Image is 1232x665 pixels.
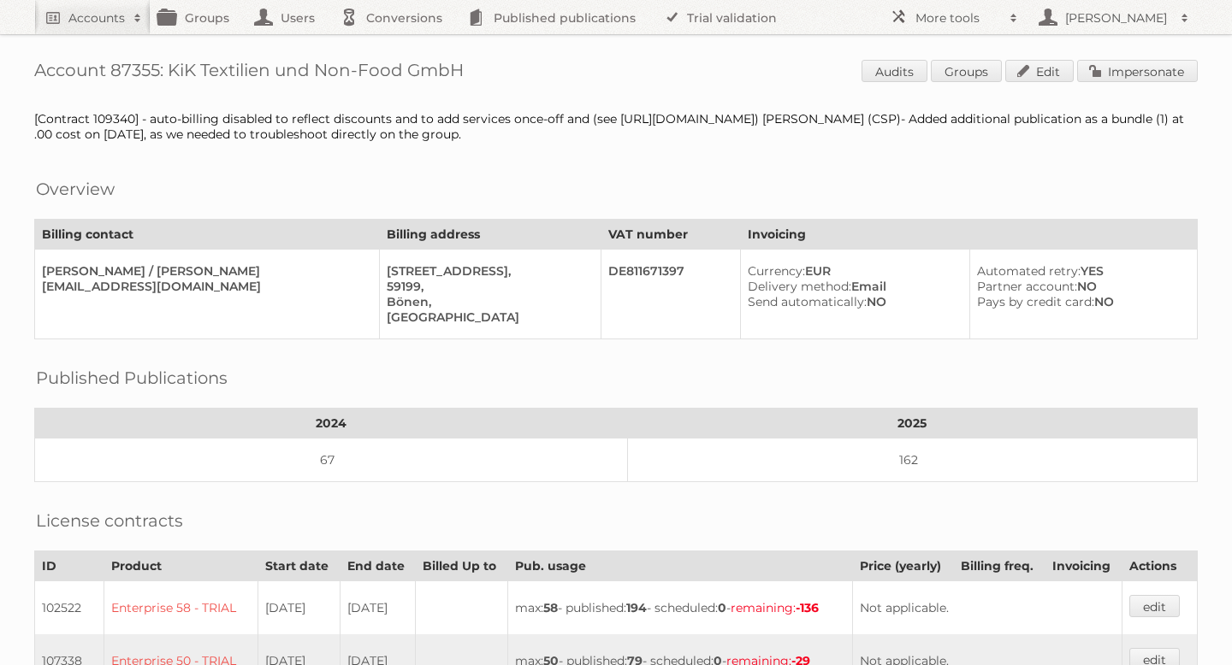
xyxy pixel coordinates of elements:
div: NO [977,279,1183,294]
h2: Overview [36,176,115,202]
span: Currency: [748,263,805,279]
th: 2024 [35,409,628,438]
h2: Accounts [68,9,125,26]
div: [EMAIL_ADDRESS][DOMAIN_NAME] [42,279,365,294]
th: Actions [1122,551,1197,581]
strong: 0 [718,600,726,615]
th: Billed Up to [415,551,507,581]
span: Automated retry: [977,263,1081,279]
th: Product [104,551,258,581]
h2: [PERSON_NAME] [1061,9,1172,26]
div: [STREET_ADDRESS], [387,263,586,279]
td: [DATE] [258,581,340,635]
strong: 194 [626,600,647,615]
td: Enterprise 58 - TRIAL [104,581,258,635]
strong: 58 [543,600,558,615]
strong: -136 [796,600,819,615]
th: Invoicing [1045,551,1122,581]
h2: More tools [915,9,1001,26]
th: Billing freq. [953,551,1045,581]
th: ID [35,551,104,581]
div: YES [977,263,1183,279]
span: remaining: [731,600,819,615]
td: Not applicable. [853,581,1122,635]
td: max: - published: - scheduled: - [508,581,853,635]
th: Start date [258,551,340,581]
div: [PERSON_NAME] / [PERSON_NAME] [42,263,365,279]
div: NO [977,294,1183,309]
th: End date [340,551,415,581]
span: Send automatically: [748,294,867,309]
td: 67 [35,438,628,482]
th: Pub. usage [508,551,853,581]
th: VAT number [601,220,741,250]
a: edit [1129,595,1180,617]
span: Delivery method: [748,279,851,294]
th: Billing contact [35,220,380,250]
td: [DATE] [340,581,415,635]
div: NO [748,294,956,309]
th: Billing address [380,220,601,250]
a: Groups [931,60,1002,82]
td: 162 [627,438,1197,482]
span: Partner account: [977,279,1077,294]
div: [Contract 109340] - auto-billing disabled to reflect discounts and to add services once-off and (... [34,111,1198,142]
th: 2025 [627,409,1197,438]
div: 59199, [387,279,586,294]
div: EUR [748,263,956,279]
a: Audits [862,60,927,82]
td: 102522 [35,581,104,635]
span: Pays by credit card: [977,294,1094,309]
td: DE811671397 [601,250,741,339]
th: Invoicing [741,220,1198,250]
div: [GEOGRAPHIC_DATA] [387,309,586,325]
a: Edit [1005,60,1074,82]
div: Bönen, [387,294,586,309]
a: Impersonate [1077,60,1198,82]
h1: Account 87355: KiK Textilien und Non-Food GmbH [34,60,1198,85]
h2: Published Publications [36,365,228,391]
h2: License contracts [36,508,183,533]
div: Email [748,279,956,294]
th: Price (yearly) [853,551,954,581]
